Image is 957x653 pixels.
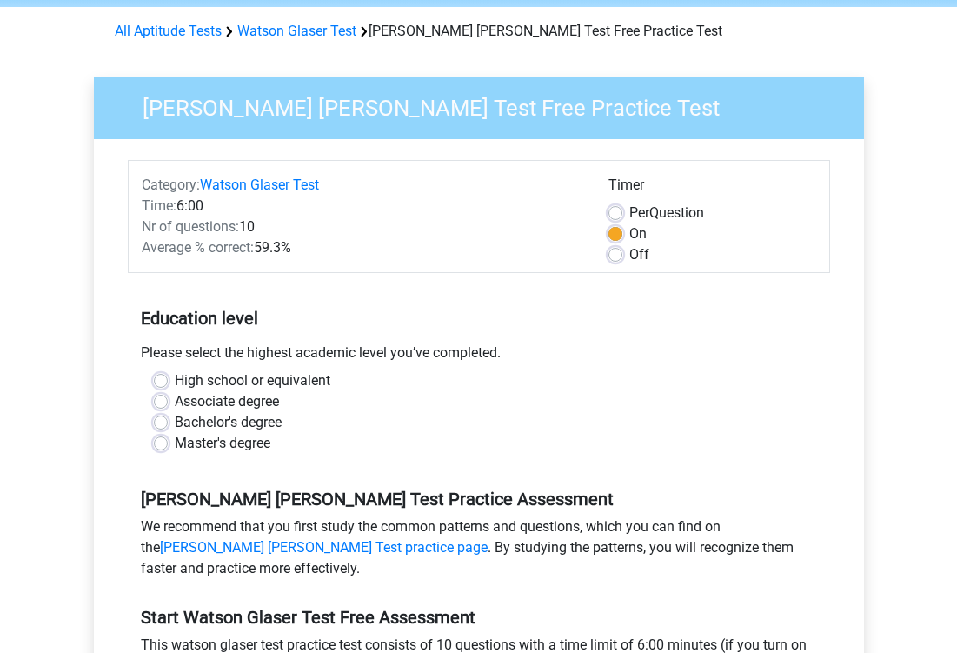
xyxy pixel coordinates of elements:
[141,489,817,510] h5: [PERSON_NAME] [PERSON_NAME] Test Practice Assessment
[122,88,851,122] h3: [PERSON_NAME] [PERSON_NAME] Test Free Practice Test
[142,239,254,256] span: Average % correct:
[629,244,649,265] label: Off
[175,433,270,454] label: Master's degree
[108,21,850,42] div: [PERSON_NAME] [PERSON_NAME] Test Free Practice Test
[141,607,817,628] h5: Start Watson Glaser Test Free Assessment
[128,343,830,370] div: Please select the highest academic level you’ve completed.
[629,204,649,221] span: Per
[142,177,200,193] span: Category:
[129,237,595,258] div: 59.3%
[115,23,222,39] a: All Aptitude Tests
[160,539,488,556] a: [PERSON_NAME] [PERSON_NAME] Test practice page
[129,217,595,237] div: 10
[175,391,279,412] label: Associate degree
[629,223,647,244] label: On
[237,23,356,39] a: Watson Glaser Test
[175,370,330,391] label: High school or equivalent
[129,196,595,217] div: 6:00
[141,301,817,336] h5: Education level
[142,197,176,214] span: Time:
[200,177,319,193] a: Watson Glaser Test
[175,412,282,433] label: Bachelor's degree
[629,203,704,223] label: Question
[142,218,239,235] span: Nr of questions:
[608,175,816,203] div: Timer
[128,516,830,586] div: We recommend that you first study the common patterns and questions, which you can find on the . ...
